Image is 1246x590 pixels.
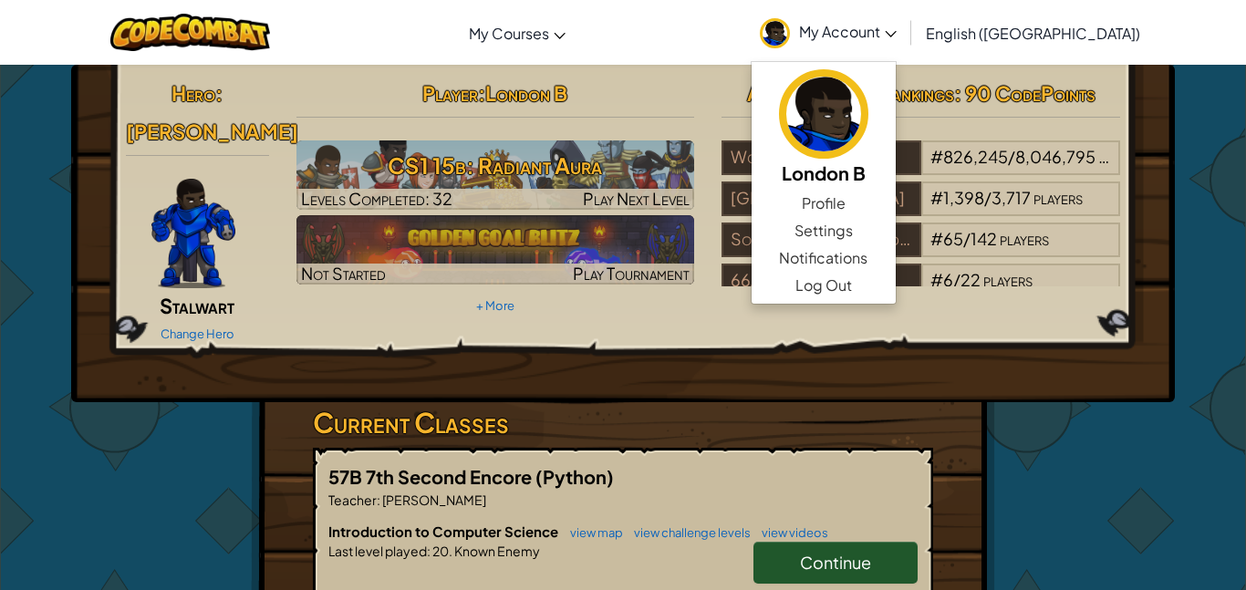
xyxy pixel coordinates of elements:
[377,492,380,508] span: :
[953,269,960,290] span: /
[151,179,235,288] img: Gordon-selection-pose.png
[1033,187,1083,208] span: players
[296,140,695,210] a: Play Next Level
[478,80,485,106] span: :
[930,187,943,208] span: #
[328,465,535,488] span: 57B 7th Second Encore
[752,67,896,190] a: London B
[313,402,933,443] h3: Current Classes
[943,146,1008,167] span: 826,245
[722,199,1120,220] a: [GEOGRAPHIC_DATA]#1,398/3,717players
[485,80,567,106] span: London B
[215,80,223,106] span: :
[573,263,690,284] span: Play Tournament
[469,24,549,43] span: My Courses
[930,146,943,167] span: #
[751,4,906,61] a: My Account
[561,525,623,540] a: view map
[753,525,828,540] a: view videos
[943,228,963,249] span: 65
[583,188,690,209] span: Play Next Level
[422,80,478,106] span: Player
[126,119,298,144] span: [PERSON_NAME]
[752,217,896,244] a: Settings
[722,223,920,257] div: Southeast Guilford Middle
[760,18,790,48] img: avatar
[752,272,896,299] a: Log Out
[779,69,868,159] img: avatar
[380,492,486,508] span: [PERSON_NAME]
[535,465,614,488] span: (Python)
[296,215,695,285] a: Not StartedPlay Tournament
[799,22,897,41] span: My Account
[917,8,1149,57] a: English ([GEOGRAPHIC_DATA])
[943,269,953,290] span: 6
[930,269,943,290] span: #
[296,140,695,210] img: CS1 15b: Radiant Aura
[983,269,1033,290] span: players
[722,281,1120,302] a: 66a 6th First Encore#6/22players
[301,188,452,209] span: Levels Completed: 32
[779,247,867,269] span: Notifications
[328,492,377,508] span: Teacher
[171,80,215,106] span: Hero
[992,187,1031,208] span: 3,717
[427,543,431,559] span: :
[960,269,981,290] span: 22
[930,228,943,249] span: #
[1008,146,1015,167] span: /
[110,14,270,51] img: CodeCombat logo
[1015,146,1095,167] span: 8,046,795
[1000,228,1049,249] span: players
[722,181,920,216] div: [GEOGRAPHIC_DATA]
[625,525,751,540] a: view challenge levels
[926,24,1140,43] span: English ([GEOGRAPHIC_DATA])
[160,293,234,318] span: Stalwart
[722,264,920,298] div: 66a 6th First Encore
[328,543,427,559] span: Last level played
[747,80,954,106] span: AI League Team Rankings
[161,326,234,341] a: Change Hero
[722,140,920,175] div: World
[770,159,877,187] h5: London B
[301,263,386,284] span: Not Started
[722,240,1120,261] a: Southeast Guilford Middle#65/142players
[800,552,871,573] span: Continue
[971,228,997,249] span: 142
[328,523,561,540] span: Introduction to Computer Science
[476,298,514,313] a: + More
[722,158,1120,179] a: World#826,245/8,046,795players
[296,215,695,285] img: Golden Goal
[984,187,992,208] span: /
[460,8,575,57] a: My Courses
[943,187,984,208] span: 1,398
[963,228,971,249] span: /
[452,543,540,559] span: Known Enemy
[431,543,452,559] span: 20.
[296,145,695,186] h3: CS1 15b: Radiant Aura
[752,244,896,272] a: Notifications
[954,80,1095,106] span: : 90 CodePoints
[752,190,896,217] a: Profile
